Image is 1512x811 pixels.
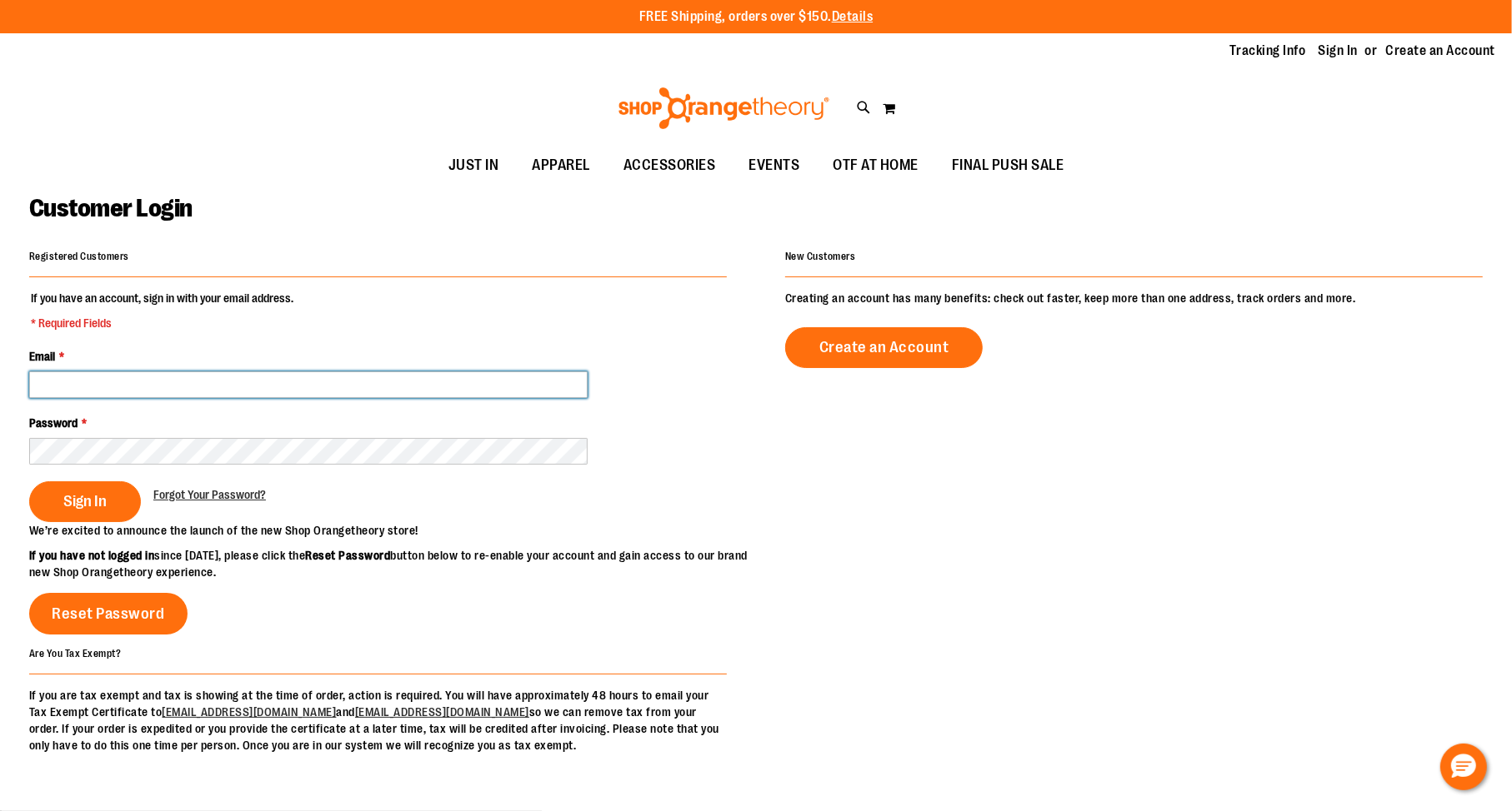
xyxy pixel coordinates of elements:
[732,147,816,185] a: EVENTS
[1319,42,1359,60] a: Sign In
[31,315,293,331] span: * Required Fields
[153,486,266,503] a: Forgot Your Password?
[153,488,266,501] span: Forgot Your Password?
[832,9,874,24] a: Details
[819,338,949,356] span: Create an Account
[29,290,295,331] legend: If you have an account, sign in with your email address.
[29,481,141,522] button: Sign In
[616,87,832,129] img: Shop Orangetheory
[306,549,391,562] strong: Reset Password
[639,7,874,27] p: FREE Shipping, orders over $150.
[515,147,607,185] a: APPAREL
[29,350,55,363] span: Email
[833,147,919,184] span: OTF AT HOME
[816,147,935,185] a: OTF AT HOME
[29,687,727,754] p: If you are tax exempt and tax is showing at the time of order, action is required. You will have ...
[29,547,756,580] p: since [DATE], please click the button below to re-enable your account and gain access to our bran...
[29,647,122,659] strong: Are You Tax Exempt?
[607,147,733,185] a: ACCESSORIES
[1440,744,1487,790] button: Hello, have a question? Let’s chat.
[29,522,756,539] p: We’re excited to announce the launch of the new Shop Orangetheory store!
[785,251,856,262] strong: New Customers
[935,147,1081,185] a: FINAL PUSH SALE
[952,147,1064,184] span: FINAL PUSH SALE
[623,147,716,184] span: ACCESSORIES
[532,147,590,184] span: APPAREL
[748,147,799,184] span: EVENTS
[29,416,78,430] span: Password
[29,593,188,634] a: Reset Password
[1386,42,1496,60] a: Create an Account
[29,251,129,262] strong: Registered Customers
[29,549,155,562] strong: If you have not logged in
[1229,42,1306,60] a: Tracking Info
[163,705,337,719] a: [EMAIL_ADDRESS][DOMAIN_NAME]
[63,492,107,510] span: Sign In
[448,147,499,184] span: JUST IN
[355,705,529,719] a: [EMAIL_ADDRESS][DOMAIN_NAME]
[53,605,165,623] span: Reset Password
[29,194,193,222] span: Customer Login
[785,327,984,368] a: Create an Account
[432,147,516,185] a: JUST IN
[785,290,1483,306] p: Creating an account has many benefits: check out faster, keep more than one address, track orders...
